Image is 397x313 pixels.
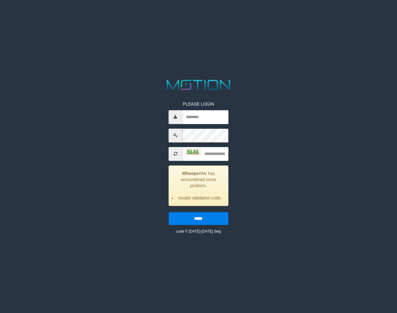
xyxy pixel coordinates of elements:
[168,101,229,107] p: PLEASE LOGIN
[164,78,233,92] img: MOTION_logo.png
[182,171,200,176] strong: Whoops!
[176,195,224,201] li: Invalid validation code.
[168,165,229,206] div: We has encountered some problem.
[185,149,201,155] img: captcha
[176,229,221,234] small: code © [DATE]-[DATE] dwg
